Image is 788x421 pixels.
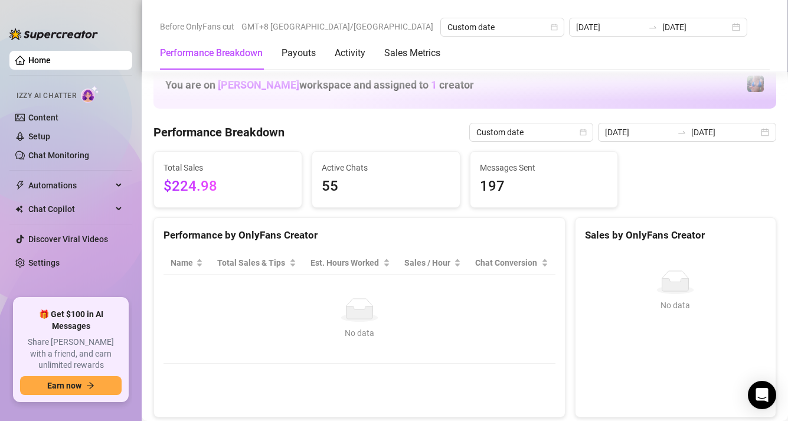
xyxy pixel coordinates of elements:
span: Chat Copilot [28,200,112,218]
div: Performance Breakdown [160,46,263,60]
img: Jaylie [747,76,764,92]
span: Izzy AI Chatter [17,90,76,102]
span: swap-right [648,22,658,32]
h4: Performance Breakdown [153,124,285,141]
span: calendar [580,129,587,136]
button: Earn nowarrow-right [20,376,122,395]
div: No data [175,327,544,340]
a: Chat Monitoring [28,151,89,160]
span: Custom date [447,18,557,36]
span: to [648,22,658,32]
div: Payouts [282,46,316,60]
a: Home [28,56,51,65]
span: Share [PERSON_NAME] with a friend, and earn unlimited rewards [20,337,122,371]
input: Start date [605,126,672,139]
th: Chat Conversion [468,252,555,275]
span: Total Sales & Tips [217,256,287,269]
span: 55 [322,175,450,198]
span: [PERSON_NAME] [218,79,299,91]
span: Sales / Hour [404,256,452,269]
img: Chat Copilot [15,205,23,213]
div: Sales by OnlyFans Creator [585,227,766,243]
span: 🎁 Get $100 in AI Messages [20,309,122,332]
span: thunderbolt [15,181,25,190]
div: Sales Metrics [384,46,440,60]
a: Content [28,113,58,122]
th: Sales / Hour [397,252,468,275]
span: arrow-right [86,381,94,390]
input: End date [662,21,730,34]
span: $224.98 [164,175,292,198]
input: Start date [576,21,643,34]
span: calendar [551,24,558,31]
input: End date [691,126,758,139]
img: logo-BBDzfeDw.svg [9,28,98,40]
a: Setup [28,132,50,141]
span: swap-right [677,128,686,137]
a: Settings [28,258,60,267]
span: to [677,128,686,137]
h1: You are on workspace and assigned to creator [165,79,474,92]
span: Total Sales [164,161,292,174]
span: 197 [480,175,609,198]
span: Active Chats [322,161,450,174]
th: Name [164,252,210,275]
th: Total Sales & Tips [210,252,303,275]
span: Before OnlyFans cut [160,18,234,35]
div: No data [590,299,761,312]
span: GMT+8 [GEOGRAPHIC_DATA]/[GEOGRAPHIC_DATA] [241,18,433,35]
span: Name [171,256,194,269]
span: Earn now [47,381,81,390]
div: Activity [335,46,365,60]
a: Discover Viral Videos [28,234,108,244]
span: Messages Sent [480,161,609,174]
span: Chat Conversion [475,256,539,269]
span: Automations [28,176,112,195]
div: Est. Hours Worked [310,256,381,269]
span: Custom date [476,123,586,141]
div: Open Intercom Messenger [748,381,776,409]
img: AI Chatter [81,86,99,103]
div: Performance by OnlyFans Creator [164,227,555,243]
span: 1 [431,79,437,91]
